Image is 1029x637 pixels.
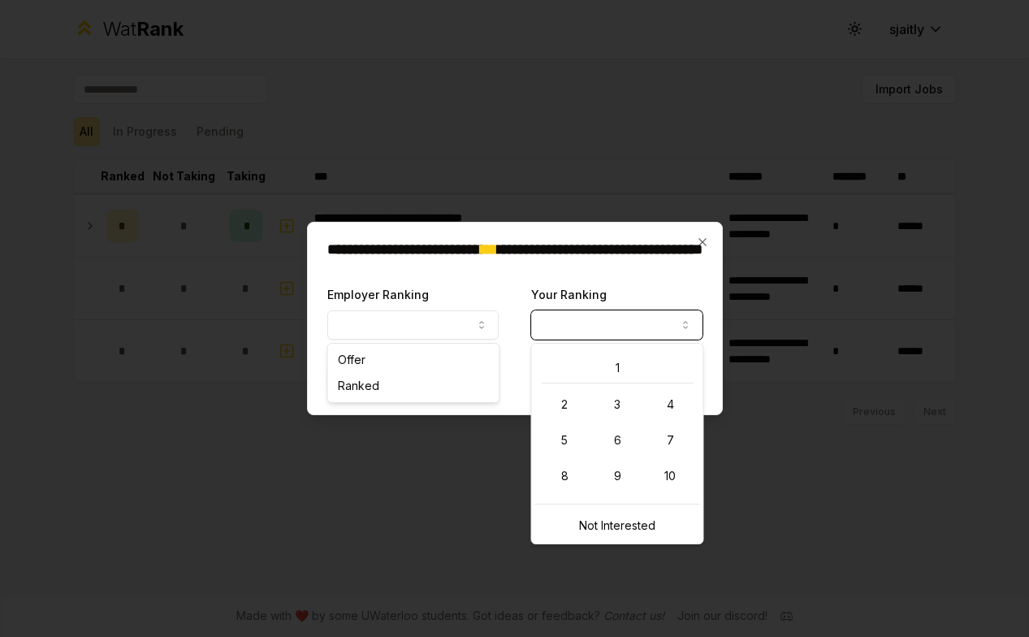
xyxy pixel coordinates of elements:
[579,518,655,534] span: Not Interested
[561,396,568,413] span: 2
[616,360,620,376] span: 1
[667,396,674,413] span: 4
[327,366,417,395] button: Contribute
[664,468,676,484] span: 10
[614,432,621,448] span: 6
[667,432,674,448] span: 7
[561,468,569,484] span: 8
[614,396,620,413] span: 3
[561,432,568,448] span: 5
[531,288,607,301] label: Your Ranking
[614,468,621,484] span: 9
[327,288,429,301] label: Employer Ranking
